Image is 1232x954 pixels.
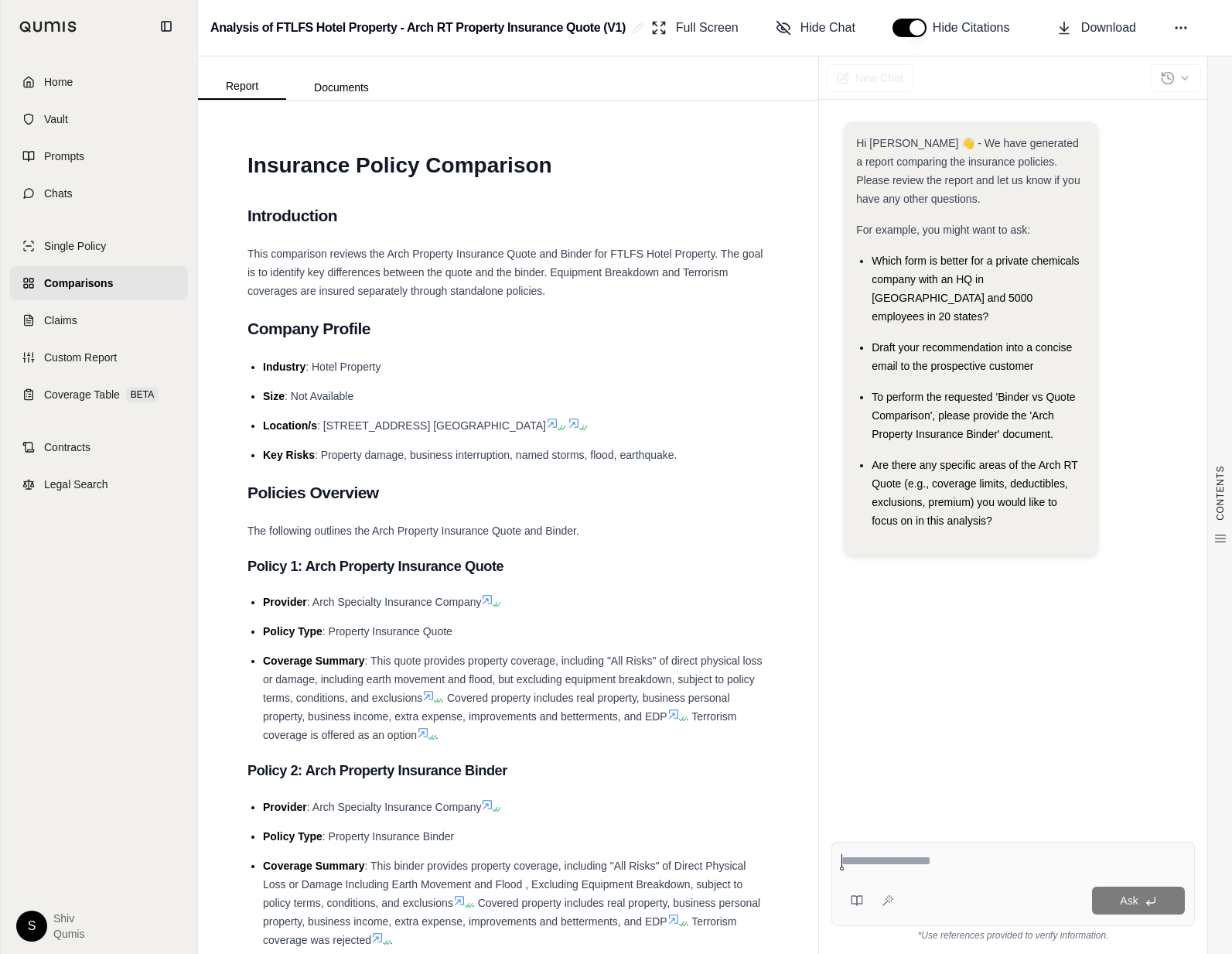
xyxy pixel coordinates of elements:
h2: Introduction [247,200,769,232]
h3: Policy 2: Arch Property Insurance Binder [247,757,769,785]
span: : Arch Specialty Insurance Company [307,596,482,608]
div: *Use references provided to verify information. [831,926,1195,942]
span: Draft your recommendation into a concise email to the prospective customer [872,341,1072,372]
span: Hi [PERSON_NAME] 👋 - We have generated a report comparing the insurance policies. Please review t... [856,137,1080,205]
span: Claims [44,313,77,328]
a: Legal Search [10,467,188,501]
h1: Insurance Policy Comparison [247,144,769,187]
button: Documents [286,75,397,100]
span: Provider [263,801,307,813]
span: Single Policy [44,238,106,254]
span: Legal Search [44,477,108,492]
span: : This quote provides property coverage, including "All Risks" of direct physical loss or damage,... [263,655,762,704]
span: : Property damage, business interruption, named storms, flood, earthquake. [315,449,677,461]
span: Coverage Summary [263,655,365,667]
span: Coverage Table [44,387,120,402]
span: . Covered property includes real property, business personal property, business income, extra exp... [263,692,730,723]
button: Full Screen [645,12,745,43]
span: Industry [263,361,305,373]
span: : Hotel Property [305,361,381,373]
span: The following outlines the Arch Property Insurance Quote and Binder. [247,525,579,537]
span: BETA [126,387,159,402]
span: Chats [44,186,73,201]
button: Download [1050,12,1142,43]
h2: Policies Overview [247,477,769,509]
span: Are there any specific areas of the Arch RT Quote (e.g., coverage limits, deductibles, exclusions... [872,459,1077,527]
span: Location/s [263,419,317,432]
a: Vault [10,102,188,136]
span: . Terrorism coverage was rejected [263,915,737,946]
a: Chats [10,176,188,210]
span: Policy Type [263,830,323,843]
span: Key Risks [263,449,315,461]
span: Coverage Summary [263,860,365,872]
span: Which form is better for a private chemicals company with an HQ in [GEOGRAPHIC_DATA] and 5000 emp... [872,255,1079,323]
span: Ask [1120,894,1138,907]
span: : [STREET_ADDRESS] [GEOGRAPHIC_DATA] [317,419,546,432]
span: Full Screen [676,19,739,37]
span: Prompts [44,149,84,164]
span: Qumis [53,926,84,942]
span: Hide Chat [800,19,855,37]
span: : Property Insurance Binder [323,830,454,843]
span: . Covered property includes real property, business personal property, business income, extra exp... [263,897,760,928]
span: Vault [44,111,68,127]
span: : This binder provides property coverage, including "All Risks" of Direct Physical Loss or Damage... [263,860,746,909]
span: Policy Type [263,625,323,638]
span: To perform the requested 'Binder vs Quote Comparison', please provide the 'Arch Property Insuranc... [872,391,1075,440]
button: Report [198,74,286,100]
img: Qumis Logo [19,21,77,32]
span: . [390,934,393,946]
span: : Arch Specialty Insurance Company [307,801,482,813]
h2: Analysis of FTLFS Hotel Property - Arch RT Property Insurance Quote (V1) [210,14,626,42]
span: Provider [263,596,307,608]
a: Contracts [10,430,188,464]
span: Size [263,390,285,402]
span: Contracts [44,439,90,455]
span: Hide Citations [933,19,1019,37]
a: Claims [10,303,188,337]
span: Comparisons [44,275,113,291]
span: : Property Insurance Quote [323,625,452,638]
span: For example, you might want to ask: [856,224,1030,236]
button: Collapse sidebar [154,14,179,39]
div: S [16,911,47,942]
a: Comparisons [10,266,188,300]
span: CONTENTS [1214,466,1227,521]
a: Prompts [10,139,188,173]
span: Download [1081,19,1136,37]
a: Single Policy [10,229,188,263]
a: Coverage TableBETA [10,378,188,412]
span: Shiv [53,911,84,926]
button: Hide Chat [770,12,862,43]
button: Ask [1092,887,1185,915]
span: . [435,729,439,741]
h3: Policy 1: Arch Property Insurance Quote [247,552,769,580]
span: This comparison reviews the Arch Property Insurance Quote and Binder for FTLFS Hotel Property. Th... [247,248,763,297]
h2: Company Profile [247,313,769,345]
span: Home [44,74,73,90]
a: Custom Report [10,340,188,374]
span: Custom Report [44,350,117,365]
span: : Not Available [285,390,353,402]
a: Home [10,65,188,99]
